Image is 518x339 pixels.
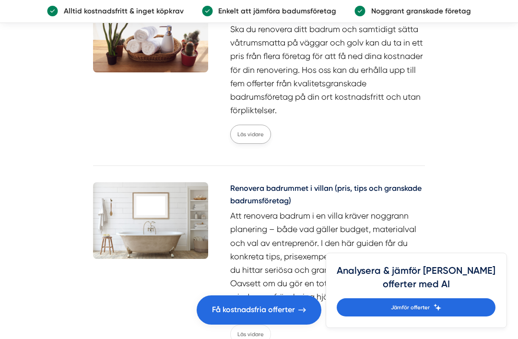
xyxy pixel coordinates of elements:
span: Jämför offerter [391,303,430,312]
img: Renovera badrummet i villan (pris, tips och granskade badrumsföretag) [93,182,208,259]
p: Noggrant granskade företag [365,5,471,17]
p: Ska du renovera ditt badrum och samtidigt sätta våtrumsmatta på väggar och golv kan du ta in ett ... [230,23,425,117]
p: Alltid kostnadsfritt & inget köpkrav [58,5,183,17]
p: Enkelt att jämföra badumsföretag [213,5,336,17]
span: Få kostnadsfria offerter [212,304,295,316]
a: Läs vidare [230,125,271,144]
a: Få kostnadsfria offerter [197,295,321,325]
a: Renovera badrummet i villan (pris, tips och granskade badrumsföretag) [230,182,425,209]
h4: Analysera & jämför [PERSON_NAME] offerter med AI [337,264,495,298]
p: Att renovera badrum i en villa kräver noggrann planering – både vad gäller budget, materialval oc... [230,209,425,317]
a: Jämför offerter [337,298,495,316]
